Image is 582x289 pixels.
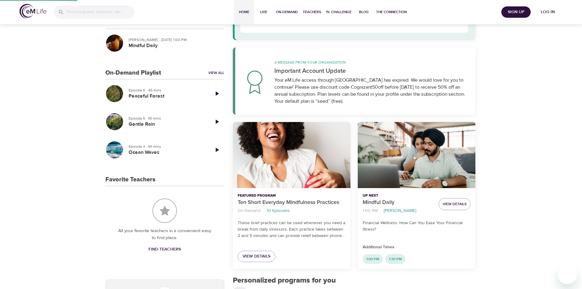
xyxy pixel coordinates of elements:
span: Teachers [303,9,321,15]
p: A message from your organization [274,60,468,65]
p: All your favorite teachers in a convienient easy to find place. [118,228,212,241]
p: [PERSON_NAME] [384,208,416,214]
h3: Favorite Teachers [105,176,156,183]
a: Play Episode [210,86,224,101]
span: Blog [357,9,371,15]
span: On-Demand [276,9,298,15]
h3: On-Demand Playlist [105,69,161,76]
span: 1:00 PM [363,257,383,262]
p: Additional Times [363,244,470,250]
p: Episode 5 · 45 mins [129,116,205,121]
p: Ten Short Everyday Mindfulness Practices [238,198,346,207]
span: 1:30 PM [385,257,405,262]
a: View All [208,70,224,76]
li: · [263,207,264,215]
button: Ten Short Everyday Mindfulness Practices [233,122,350,188]
div: 1:00 PM [363,254,383,264]
p: Mindful Daily [363,198,434,207]
input: Find programs, teachers, etc... [67,6,134,19]
h5: Peaceful Forest [129,93,205,99]
span: 1% Challenge [326,9,352,15]
p: Financial Wellness: How Can You Ease Your Financial Stress? [363,220,470,233]
span: The Connection [376,9,407,15]
button: View Details [439,198,470,210]
p: On-Demand [238,208,261,214]
a: View Details [238,251,275,262]
p: These brief practices can be used whenever you need a break from daily stressors. Each practice t... [238,220,346,239]
button: Peaceful Forest [105,84,124,103]
p: Featured Program [238,193,346,198]
p: Episode 6 · 45 mins [129,87,205,93]
span: Sign Up [504,8,528,16]
nav: breadcrumb [363,207,434,215]
span: View Details [443,201,467,207]
p: Important Account Update [274,66,468,76]
nav: breadcrumb [238,207,346,215]
div: Your eM Life access through [GEOGRAPHIC_DATA] has expired. We would love for you to continue! Ple... [274,77,468,105]
button: Gentle Rain [105,113,124,131]
a: Find Teachers [146,244,183,255]
span: Home [237,9,251,15]
p: [PERSON_NAME] · [DATE] 1:00 PM [129,37,219,43]
h5: Gentle Rain [129,121,205,128]
button: Sign Up [501,6,531,18]
button: Ocean Waves [105,141,124,159]
h5: Ocean Waves [129,149,205,156]
p: Episode 4 · 45 mins [129,144,205,149]
span: View Details [243,253,270,260]
span: Log in [536,8,560,16]
p: 1:00 PM [363,208,378,214]
div: 1:30 PM [385,254,405,264]
button: Mindful Daily [358,122,475,188]
h2: Personalized programs for you [233,276,476,285]
img: logo [20,4,46,18]
span: Live [256,9,271,15]
span: Find Teachers [148,246,181,253]
p: 10 Episodes [267,208,290,214]
p: Up Next [363,193,434,198]
a: Play Episode [210,114,224,129]
li: · [380,207,381,215]
button: Log in [533,6,562,18]
h5: Mindful Daily [129,43,219,49]
img: Favorite Teachers [152,198,177,223]
a: Play Episode [210,143,224,157]
iframe: Button to launch messaging window [558,265,577,284]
